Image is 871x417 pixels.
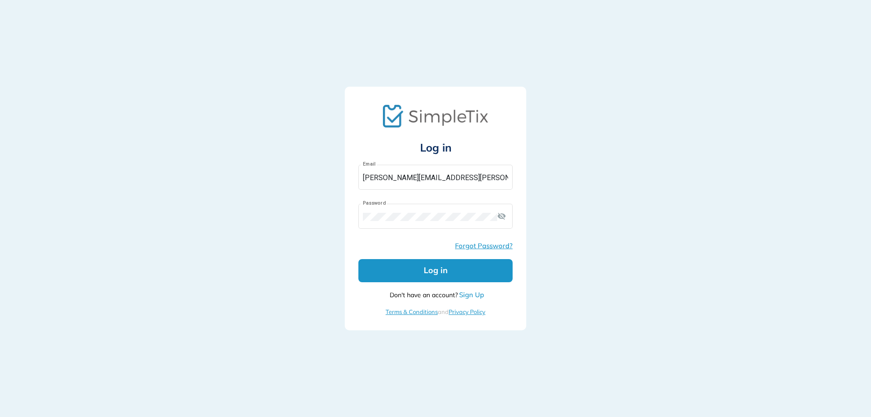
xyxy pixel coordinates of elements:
span: Don't have an account? [387,291,458,299]
h3: Log in [358,141,513,154]
span: Forgot Password? [455,241,513,250]
a: Forgot Password? [455,241,513,251]
a: Terms & Conditions [386,308,438,315]
img: SimpleTix-logo [383,100,488,132]
mat-icon: visibility_off [497,211,508,222]
span: and [386,308,485,317]
a: Privacy Policy [449,308,485,315]
input: Email address [363,174,509,182]
a: Sign Up [459,290,484,300]
button: Log in [358,259,513,282]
